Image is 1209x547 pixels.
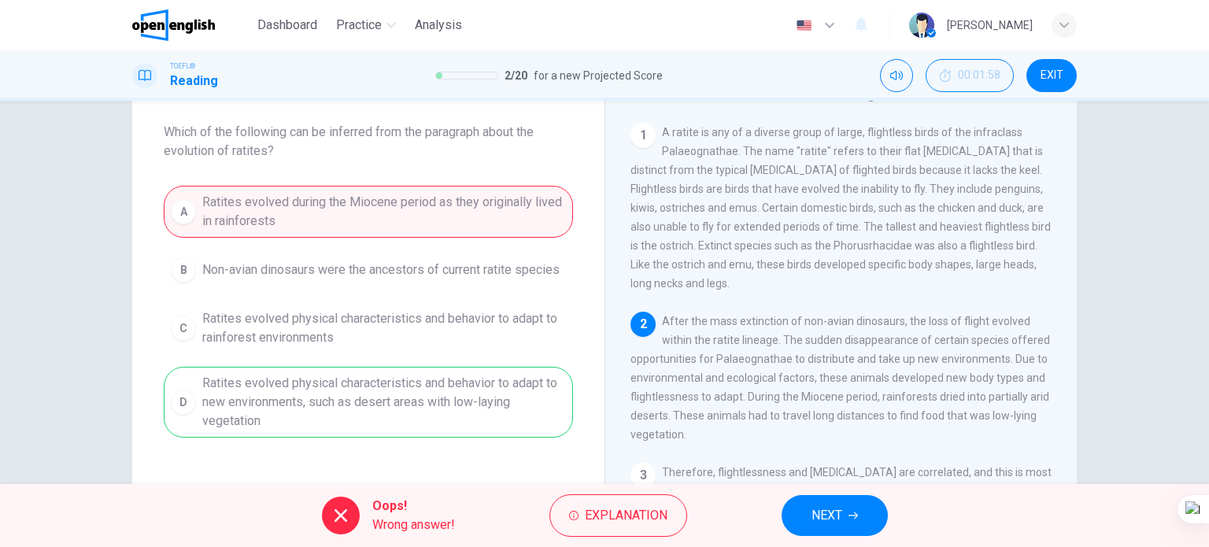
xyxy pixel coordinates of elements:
[630,315,1050,441] span: After the mass extinction of non-avian dinosaurs, the loss of flight evolved within the ratite li...
[132,9,251,41] a: OpenEnglish logo
[926,59,1014,92] button: 00:01:58
[164,123,573,161] span: Which of the following can be inferred from the paragraph about the evolution of ratites?
[926,59,1014,92] div: Hide
[251,11,324,39] button: Dashboard
[1041,69,1063,82] span: EXIT
[415,16,462,35] span: Analysis
[794,20,814,31] img: en
[880,59,913,92] div: Mute
[257,16,317,35] span: Dashboard
[549,494,687,537] button: Explanation
[372,497,455,516] span: Oops!
[909,13,934,38] img: Profile picture
[330,11,402,39] button: Practice
[505,66,527,85] span: 2 / 20
[132,9,215,41] img: OpenEnglish logo
[1026,59,1077,92] button: EXIT
[170,61,195,72] span: TOEFL®
[336,16,382,35] span: Practice
[534,66,663,85] span: for a new Projected Score
[812,504,842,527] span: NEXT
[947,16,1033,35] div: [PERSON_NAME]
[170,72,218,91] h1: Reading
[630,123,656,148] div: 1
[782,495,888,536] button: NEXT
[630,312,656,337] div: 2
[958,69,1000,82] span: 00:01:58
[630,463,656,488] div: 3
[585,504,667,527] span: Explanation
[409,11,468,39] button: Analysis
[630,126,1051,290] span: A ratite is any of a diverse group of large, flightless birds of the infraclass Palaeognathae. Th...
[372,516,455,534] span: Wrong answer!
